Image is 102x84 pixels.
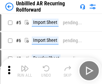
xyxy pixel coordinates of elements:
[63,38,82,43] div: pending...
[16,20,21,25] span: # 5
[32,54,61,62] div: Reorder Sheet
[16,56,21,61] span: # 8
[32,37,59,44] div: Import Sheet
[89,3,97,11] img: Settings menu
[80,4,85,9] img: Support
[16,38,21,43] span: # 6
[16,0,77,13] div: Unbillled AR Recurring Rollforward
[65,56,84,61] div: pending...
[63,20,82,25] div: pending...
[32,19,59,27] div: Import Sheet
[5,3,13,11] img: Back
